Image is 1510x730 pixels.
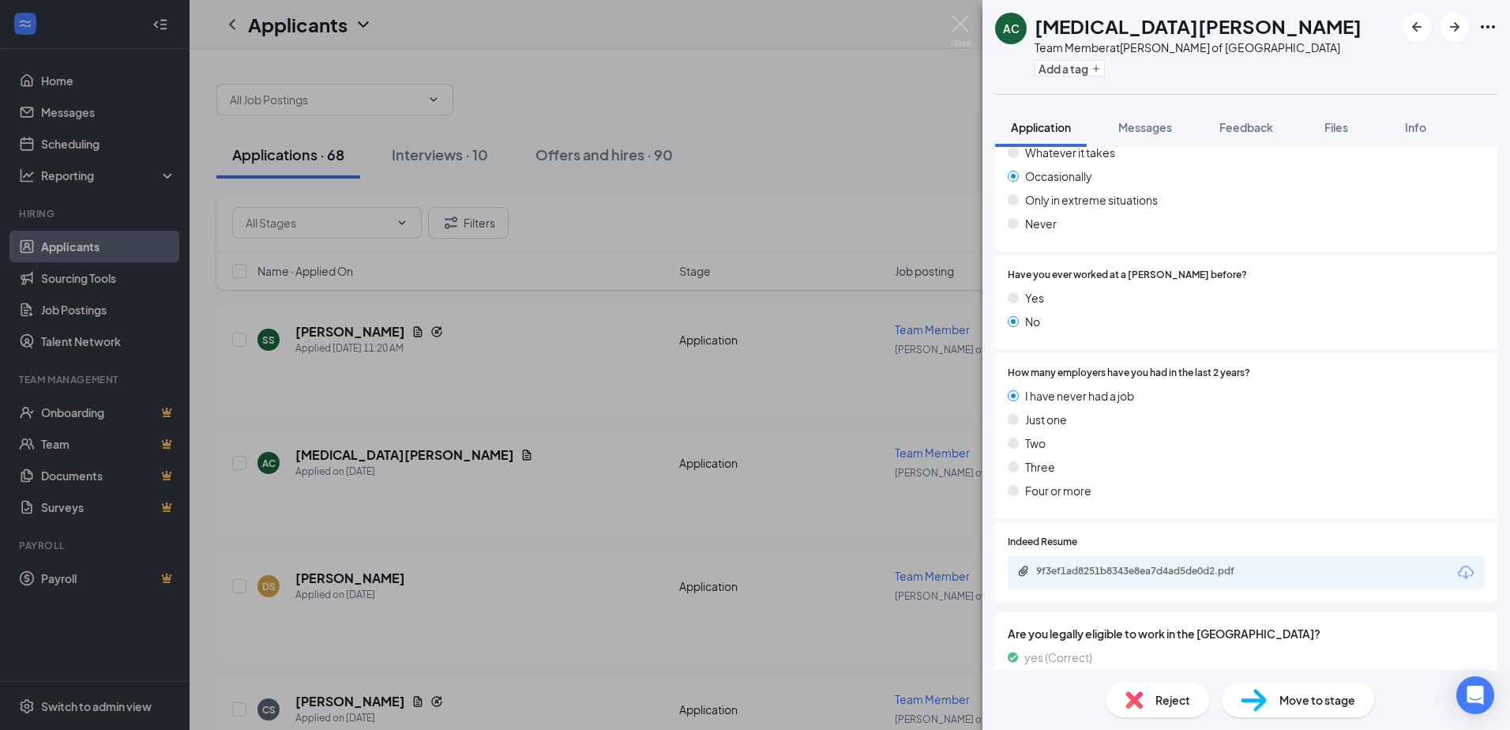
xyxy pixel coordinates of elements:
span: Just one [1025,411,1067,428]
svg: Plus [1091,64,1101,73]
svg: Ellipses [1478,17,1497,36]
span: Info [1405,120,1426,134]
span: Files [1324,120,1348,134]
button: ArrowRight [1441,13,1469,41]
span: Three [1025,458,1055,476]
svg: ArrowRight [1445,17,1464,36]
div: 9f3ef1ad8251b8343e8ea7d4ad5de0d2.pdf [1036,565,1257,578]
svg: ArrowLeftNew [1407,17,1426,36]
span: Move to stage [1279,691,1355,709]
span: Yes [1025,289,1044,307]
span: Are you legally eligible to work in the [GEOGRAPHIC_DATA]? [1008,625,1485,642]
div: Team Member at [PERSON_NAME] of [GEOGRAPHIC_DATA] [1035,40,1362,55]
span: Never [1025,215,1057,232]
span: Reject [1155,691,1190,709]
span: Whatever it takes [1025,144,1115,161]
span: I have never had a job [1025,387,1134,405]
button: ArrowLeftNew [1403,13,1431,41]
h1: [MEDICAL_DATA][PERSON_NAME] [1035,13,1362,40]
span: Have you ever worked at a [PERSON_NAME] before? [1008,268,1247,283]
span: Four or more [1025,482,1091,499]
span: Only in extreme situations [1025,191,1158,209]
span: Messages [1118,120,1172,134]
span: How many employers have you had in the last 2 years? [1008,366,1250,381]
span: Feedback [1219,120,1273,134]
div: AC [1003,21,1020,36]
span: Application [1011,120,1071,134]
button: PlusAdd a tag [1035,60,1105,77]
a: Paperclip9f3ef1ad8251b8343e8ea7d4ad5de0d2.pdf [1017,565,1273,580]
div: Open Intercom Messenger [1456,676,1494,714]
span: No [1025,313,1040,330]
svg: Download [1456,563,1475,582]
span: Occasionally [1025,167,1092,185]
svg: Paperclip [1017,565,1030,578]
span: Two [1025,435,1046,452]
span: yes (Correct) [1024,649,1092,666]
span: Indeed Resume [1008,535,1077,550]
